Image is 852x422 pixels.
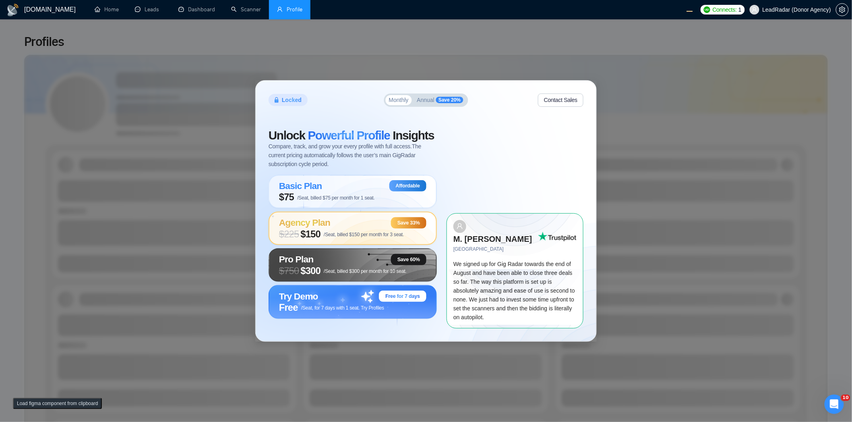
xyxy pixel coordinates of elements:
button: setting [836,3,849,16]
span: Compare, track, and grow your every profile with full access. The current pricing automatically f... [269,142,437,168]
span: 1 [738,5,742,14]
span: Free for 7 days [385,293,420,299]
span: $75 [279,191,294,203]
span: /Seat, billed $300 per month for 10 seat. [324,268,407,274]
span: user [457,223,463,229]
span: Pro Plan [279,254,314,264]
span: user [277,6,283,12]
strong: M. [PERSON_NAME] [453,235,532,243]
img: upwork-logo.png [704,6,710,13]
a: messageLeads [135,6,162,13]
span: Monthly [389,97,409,103]
span: Profile [287,6,302,13]
span: $ 750 [279,265,299,276]
span: [GEOGRAPHIC_DATA] [453,245,538,253]
span: Save 20% [436,97,463,103]
span: setting [836,6,848,13]
span: Save 60% [397,256,420,263]
span: /Seat, for 7 days with 1 seat. Try Profiles [301,305,384,311]
span: /Seat, billed $150 per month for 3 seat. [324,232,404,237]
span: 10 [841,395,850,401]
span: Try Demo [279,291,318,301]
a: dashboardDashboard [178,6,215,13]
span: Unlock Insights [269,129,434,142]
span: $ 225 [279,229,299,240]
span: Save 33% [397,220,420,226]
span: Agency Plan [279,217,330,228]
span: Affordable [396,183,420,189]
span: $300 [301,265,321,276]
span: Free [279,302,298,313]
a: searchScanner [231,6,261,13]
span: Powerful Profile [308,129,390,142]
span: $150 [301,229,321,240]
button: Contact Sales [538,94,583,107]
span: Locked [282,96,302,104]
a: homeHome [95,6,119,13]
a: setting [836,6,849,13]
iframe: Intercom live chat [825,395,844,414]
button: AnnualSave 20% [414,95,466,105]
span: /Seat, billed $75 per month for 1 seat. [297,195,375,201]
span: Basic Plan [279,181,322,191]
button: Monthly [386,95,412,105]
img: Trust Pilot [538,232,577,241]
img: logo [6,4,19,17]
span: user [752,7,757,12]
span: We signed up for Gig Radar towards the end of August and have been able to close three deals so f... [453,261,575,320]
span: Connects: [713,5,737,14]
span: Annual [417,97,434,103]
